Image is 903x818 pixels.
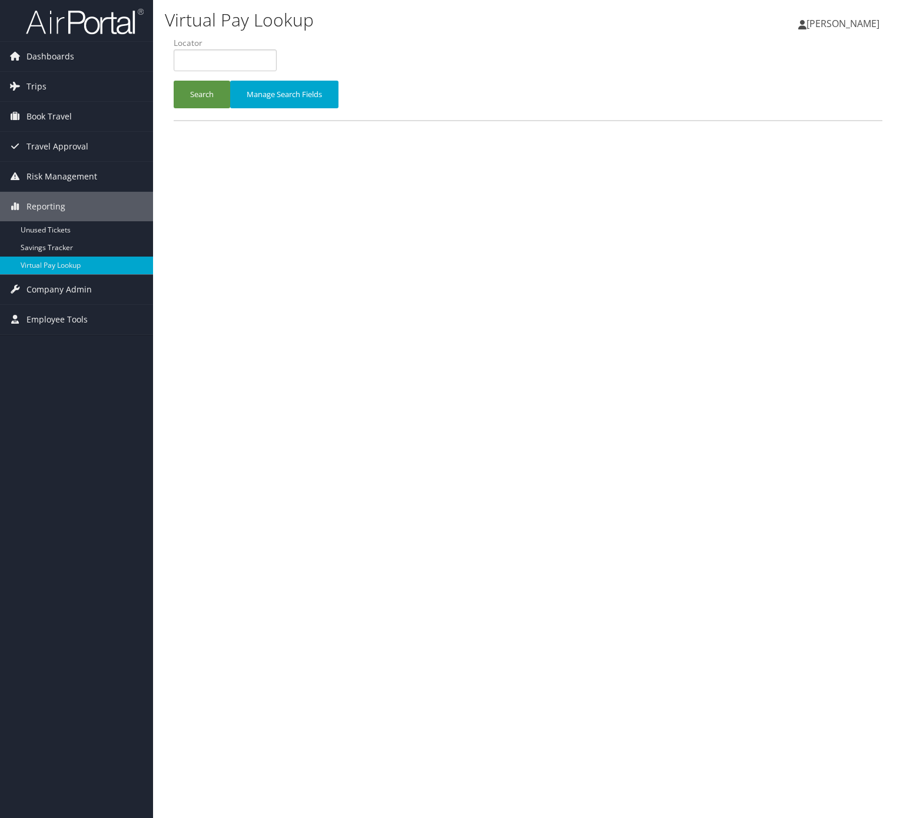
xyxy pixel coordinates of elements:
img: airportal-logo.png [26,8,144,35]
button: Search [174,81,230,108]
span: Reporting [26,192,65,221]
span: Dashboards [26,42,74,71]
button: Manage Search Fields [230,81,338,108]
h1: Virtual Pay Lookup [165,8,649,32]
span: [PERSON_NAME] [806,17,879,30]
span: Risk Management [26,162,97,191]
label: Locator [174,37,285,49]
span: Travel Approval [26,132,88,161]
span: Book Travel [26,102,72,131]
span: Trips [26,72,47,101]
span: Employee Tools [26,305,88,334]
span: Company Admin [26,275,92,304]
a: [PERSON_NAME] [798,6,891,41]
